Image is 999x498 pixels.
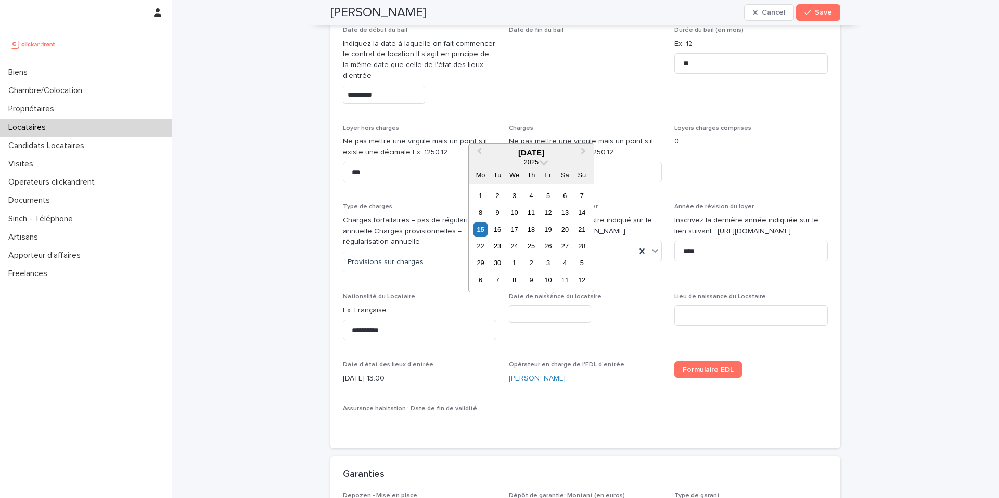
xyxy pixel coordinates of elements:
[4,68,36,77] p: Biens
[490,168,504,182] div: Tu
[343,294,415,300] span: Nationalité du Locataire
[469,148,594,158] div: [DATE]
[343,469,385,480] h2: Garanties
[4,86,91,96] p: Chambre/Colocation
[4,123,54,133] p: Locataires
[541,189,555,203] div: Choose Friday, 5 September 2025
[796,4,840,21] button: Save
[490,273,504,287] div: Choose Tuesday, 7 October 2025
[575,273,589,287] div: Choose Sunday, 12 October 2025
[343,416,496,427] p: -
[558,256,572,270] div: Choose Saturday, 4 October 2025
[524,168,538,182] div: Th
[507,168,521,182] div: We
[524,189,538,203] div: Choose Thursday, 4 September 2025
[674,294,766,300] span: Lieu de naissance du Locataire
[343,405,477,412] span: Assurance habitation : Date de fin de validité
[509,362,624,368] span: Opérateur en charge de l'EDL d'entrée
[490,222,504,237] div: Choose Tuesday, 16 September 2025
[674,27,744,33] span: Durée du bail (en mois)
[343,125,399,132] span: Loyer hors charges
[674,204,754,210] span: Année de révision du loyer
[473,256,488,270] div: Choose Monday, 29 September 2025
[509,125,533,132] span: Charges
[576,145,593,162] button: Next Month
[4,195,58,205] p: Documents
[343,38,496,82] p: Indiquez la date à laquelle on fait commencer le contrat de location Il s'agit en principe de la ...
[490,239,504,253] div: Choose Tuesday, 23 September 2025
[575,205,589,219] div: Choose Sunday, 14 September 2025
[4,251,89,260] p: Apporteur d'affaires
[343,204,392,210] span: Type de charges
[509,38,662,49] p: -
[575,222,589,237] div: Choose Sunday, 21 September 2025
[507,256,521,270] div: Choose Wednesday, 1 October 2025
[473,205,488,219] div: Choose Monday, 8 September 2025
[558,273,572,287] div: Choose Saturday, 11 October 2025
[4,104,62,114] p: Propriétaires
[524,205,538,219] div: Choose Thursday, 11 September 2025
[4,269,56,279] p: Freelances
[4,177,103,187] p: Operateurs clickandrent
[343,27,407,33] span: Date de début du bail
[524,222,538,237] div: Choose Thursday, 18 September 2025
[541,256,555,270] div: Choose Friday, 3 October 2025
[509,27,563,33] span: Date de fin du bail
[558,205,572,219] div: Choose Saturday, 13 September 2025
[507,189,521,203] div: Choose Wednesday, 3 September 2025
[762,9,785,16] span: Cancel
[8,34,59,55] img: UCB0brd3T0yccxBKYDjQ
[490,205,504,219] div: Choose Tuesday, 9 September 2025
[330,5,426,20] h2: [PERSON_NAME]
[524,273,538,287] div: Choose Thursday, 9 October 2025
[343,305,496,316] p: Ex: Française
[558,189,572,203] div: Choose Saturday, 6 September 2025
[473,239,488,253] div: Choose Monday, 22 September 2025
[470,145,486,162] button: Previous Month
[541,239,555,253] div: Choose Friday, 26 September 2025
[524,239,538,253] div: Choose Thursday, 25 September 2025
[744,4,794,21] button: Cancel
[348,257,424,268] span: Provisions sur charges
[575,256,589,270] div: Choose Sunday, 5 October 2025
[473,222,488,237] div: Choose Monday, 15 September 2025
[541,168,555,182] div: Fr
[541,273,555,287] div: Choose Friday, 10 October 2025
[490,189,504,203] div: Choose Tuesday, 2 September 2025
[507,205,521,219] div: Choose Wednesday, 10 September 2025
[575,239,589,253] div: Choose Sunday, 28 September 2025
[558,222,572,237] div: Choose Saturday, 20 September 2025
[674,38,828,49] p: Ex: 12
[472,187,590,289] div: month 2025-09
[674,136,828,147] p: 0
[683,366,734,373] span: Formulaire EDL
[558,168,572,182] div: Sa
[4,141,93,151] p: Candidats Locataires
[674,125,751,132] span: Loyers charges comprises
[674,215,828,237] p: Inscrivez la dernière année indiquée sur le lien suivant : [URL][DOMAIN_NAME]
[509,136,662,158] p: Ne pas mettre une virgule mais un point s'il existe une décimale Ex: 1250.12
[4,232,46,242] p: Artisans
[473,168,488,182] div: Mo
[4,159,42,169] p: Visites
[541,205,555,219] div: Choose Friday, 12 September 2025
[473,189,488,203] div: Choose Monday, 1 September 2025
[575,168,589,182] div: Su
[490,256,504,270] div: Choose Tuesday, 30 September 2025
[343,373,496,384] p: [DATE] 13:00
[558,239,572,253] div: Choose Saturday, 27 September 2025
[343,215,496,247] p: Charges forfaitaires = pas de régularisation annuelle Charges provisionnelles = régularisation an...
[674,361,742,378] a: Formulaire EDL
[343,136,496,158] p: Ne pas mettre une virgule mais un point s'il existe une décimale Ex: 1250.12
[524,256,538,270] div: Choose Thursday, 2 October 2025
[473,273,488,287] div: Choose Monday, 6 October 2025
[815,9,832,16] span: Save
[575,189,589,203] div: Choose Sunday, 7 September 2025
[509,373,566,384] a: [PERSON_NAME]
[343,362,433,368] span: Date d'état des lieux d'entrée
[507,273,521,287] div: Choose Wednesday, 8 October 2025
[507,222,521,237] div: Choose Wednesday, 17 September 2025
[541,222,555,237] div: Choose Friday, 19 September 2025
[524,158,539,166] span: 2025
[4,214,81,224] p: Sinch - Téléphone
